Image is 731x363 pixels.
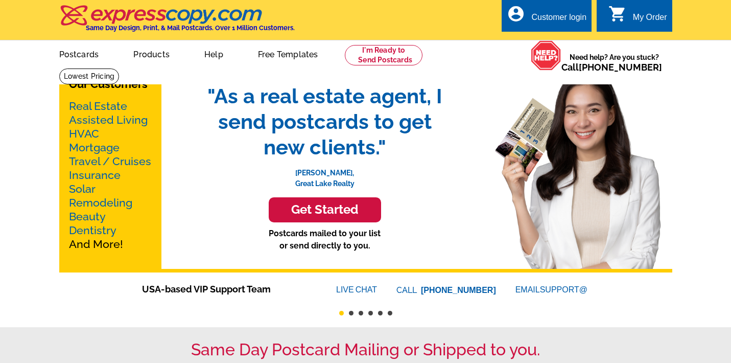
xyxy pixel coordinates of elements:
a: [PHONE_NUMBER] [421,286,496,294]
a: Beauty [69,210,106,223]
a: Free Templates [242,41,335,65]
a: LIVECHAT [336,285,377,294]
button: 6 of 6 [388,311,392,315]
a: Insurance [69,169,121,181]
a: Products [117,41,186,65]
div: Customer login [531,13,586,27]
p: Postcards mailed to your list or send directly to you. [197,228,453,252]
span: USA-based VIP Support Team [142,282,305,296]
a: Dentistry [69,224,116,237]
img: help [531,40,561,71]
p: [PERSON_NAME], Great Lake Realty [197,160,453,189]
a: Solar [69,183,96,195]
span: "As a real estate agent, I send postcards to get new clients." [197,83,453,160]
h1: Same Day Postcard Mailing or Shipped to you. [59,340,672,359]
font: LIVE [336,284,356,296]
a: HVAC [69,127,99,140]
i: account_circle [507,5,525,23]
a: Real Estate [69,100,127,112]
span: Need help? Are you stuck? [561,52,667,73]
button: 4 of 6 [368,311,373,315]
a: account_circle Customer login [507,11,586,24]
a: Remodeling [69,196,132,209]
span: Call [561,62,662,73]
a: [PHONE_NUMBER] [579,62,662,73]
h4: Same Day Design, Print, & Mail Postcards. Over 1 Million Customers. [86,24,295,32]
a: Same Day Design, Print, & Mail Postcards. Over 1 Million Customers. [59,12,295,32]
a: shopping_cart My Order [608,11,667,24]
button: 3 of 6 [359,311,363,315]
a: Travel / Cruises [69,155,151,168]
a: Postcards [43,41,115,65]
button: 2 of 6 [349,311,353,315]
font: CALL [396,284,418,297]
i: shopping_cart [608,5,627,23]
a: EMAILSUPPORT@ [515,285,589,294]
font: SUPPORT@ [540,284,589,296]
h3: Get Started [281,202,368,217]
a: Help [188,41,240,65]
a: Get Started [197,197,453,222]
p: And More! [69,99,152,251]
button: 1 of 6 [339,311,344,315]
button: 5 of 6 [378,311,383,315]
a: Assisted Living [69,114,148,126]
a: Mortgage [69,141,120,154]
div: My Order [633,13,667,27]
